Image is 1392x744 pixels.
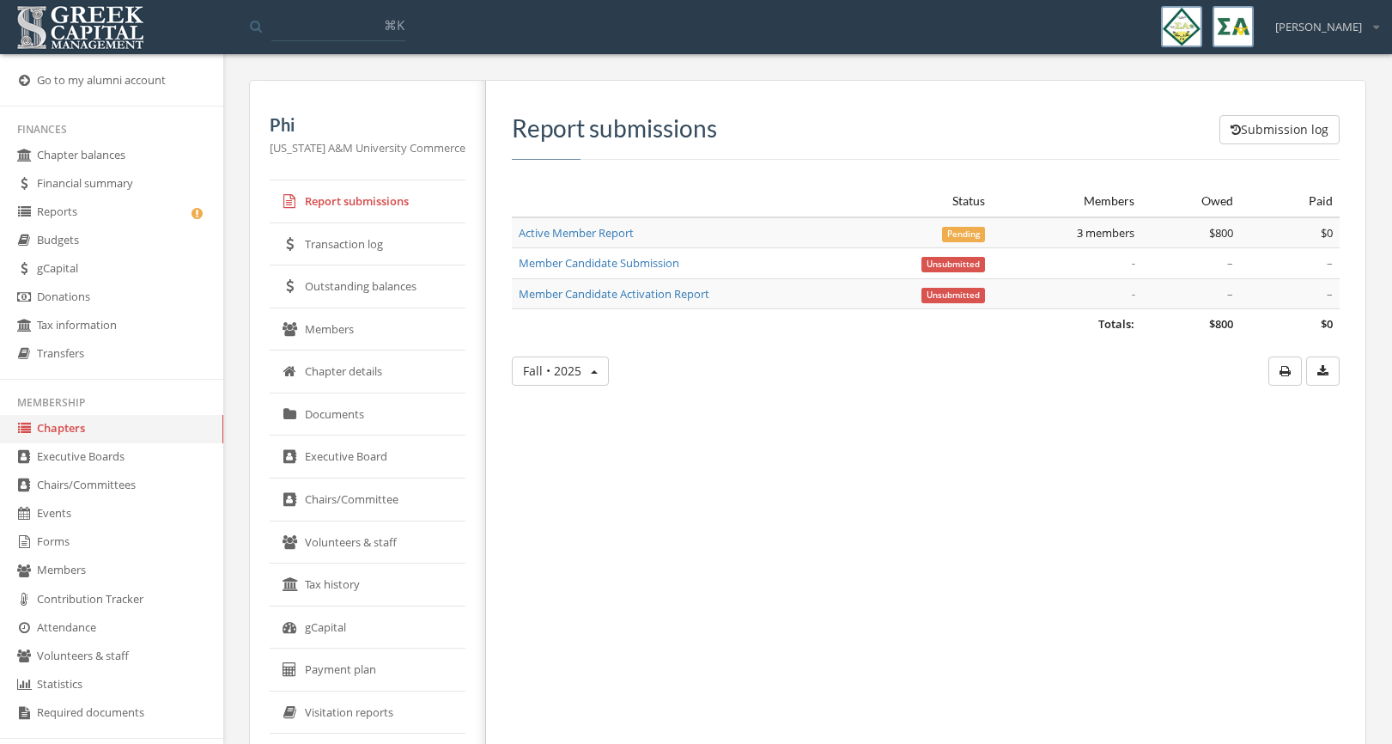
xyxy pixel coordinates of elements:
[512,309,1141,339] td: Totals:
[942,225,985,241] a: Pending
[270,223,465,266] a: Transaction log
[1321,225,1333,241] span: $0
[270,692,465,735] a: Visitation reports
[1219,115,1340,144] button: Submission log
[270,521,465,564] a: Volunteers & staff
[1131,255,1134,271] em: -
[384,16,404,34] span: ⌘K
[868,186,993,217] th: Status
[921,257,985,272] span: Unsubmitted
[1327,286,1333,302] span: –
[519,286,709,302] a: Member Candidate Activation Report
[1131,286,1134,302] em: -
[1227,286,1233,302] span: –
[270,308,465,351] a: Members
[270,115,465,134] h5: Phi
[1275,19,1362,35] span: [PERSON_NAME]
[270,564,465,607] a: Tax history
[1240,186,1340,217] th: Paid
[270,436,465,479] a: Executive Board
[1209,316,1233,332] span: $800
[270,649,465,692] a: Payment plan
[1327,255,1333,271] span: –
[1209,225,1233,241] span: $800
[921,255,985,271] a: Unsubmitted
[519,255,679,271] a: Member Candidate Submission
[942,227,985,242] span: Pending
[1321,316,1333,332] span: $0
[921,288,985,303] span: Unsubmitted
[270,180,465,223] a: Report submissions
[519,225,634,241] a: Active Member Report
[992,186,1141,217] th: Members
[270,607,465,649] a: gCapital
[1264,6,1379,35] div: [PERSON_NAME]
[512,357,609,386] button: Fall • 2025
[270,393,465,436] a: Documents
[1077,225,1134,241] span: 3 members
[270,265,465,308] a: Outstanding balances
[921,286,985,302] a: Unsubmitted
[523,363,581,379] span: Fall • 2025
[270,479,465,521] a: Chairs/Committee
[270,138,465,157] p: [US_STATE] A&M University Commerce
[1227,255,1233,271] span: –
[512,115,1340,142] h3: Report submissions
[270,351,465,393] a: Chapter details
[1141,186,1241,217] th: Owed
